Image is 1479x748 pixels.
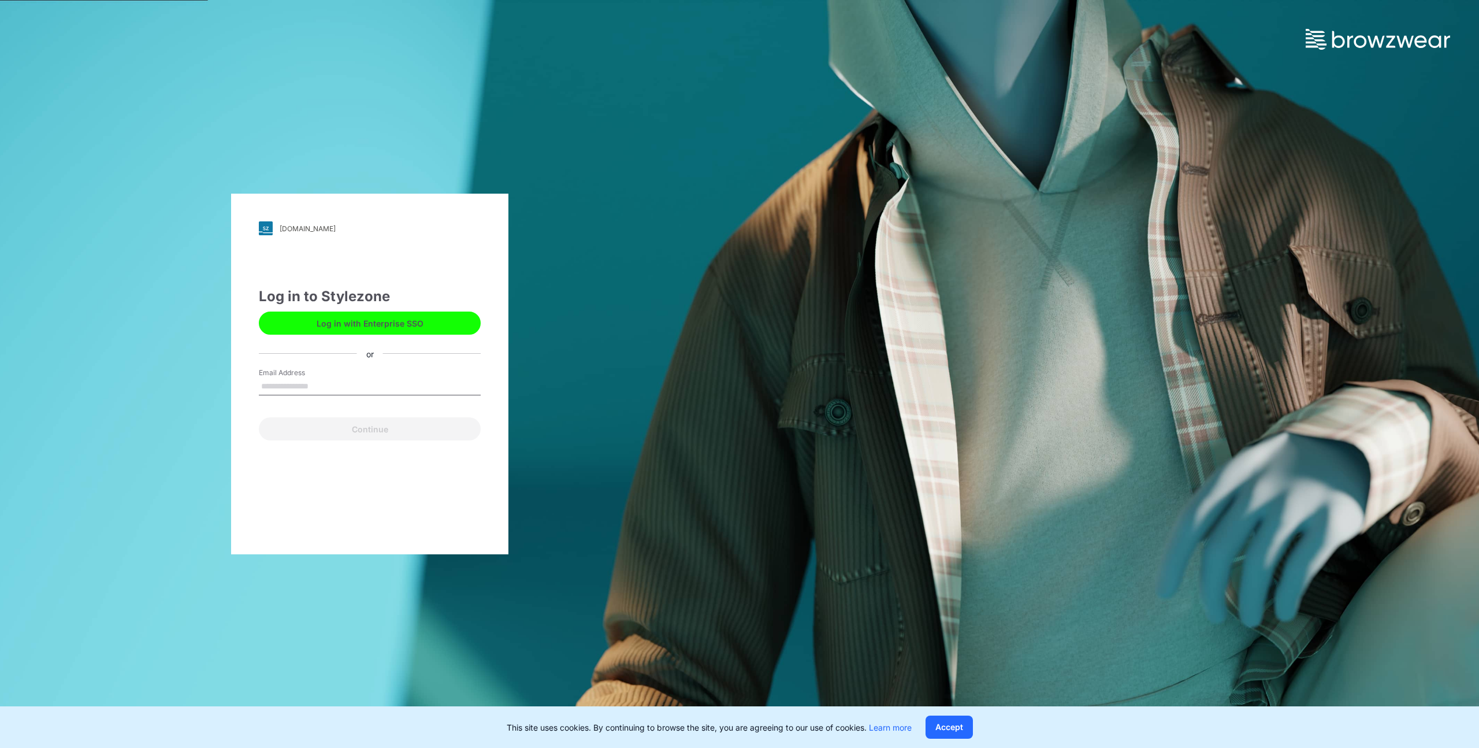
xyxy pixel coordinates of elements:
img: svg+xml;base64,PHN2ZyB3aWR0aD0iMjgiIGhlaWdodD0iMjgiIHZpZXdCb3g9IjAgMCAyOCAyOCIgZmlsbD0ibm9uZSIgeG... [259,221,273,235]
a: [DOMAIN_NAME] [259,221,481,235]
a: Learn more [869,723,912,732]
img: browzwear-logo.73288ffb.svg [1306,29,1450,50]
div: Log in to Stylezone [259,286,481,307]
button: Accept [926,716,973,739]
div: or [357,347,383,360]
div: [DOMAIN_NAME] [280,224,336,233]
p: This site uses cookies. By continuing to browse the site, you are agreeing to our use of cookies. [507,721,912,734]
button: Log in with Enterprise SSO [259,312,481,335]
label: Email Address [259,368,340,378]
